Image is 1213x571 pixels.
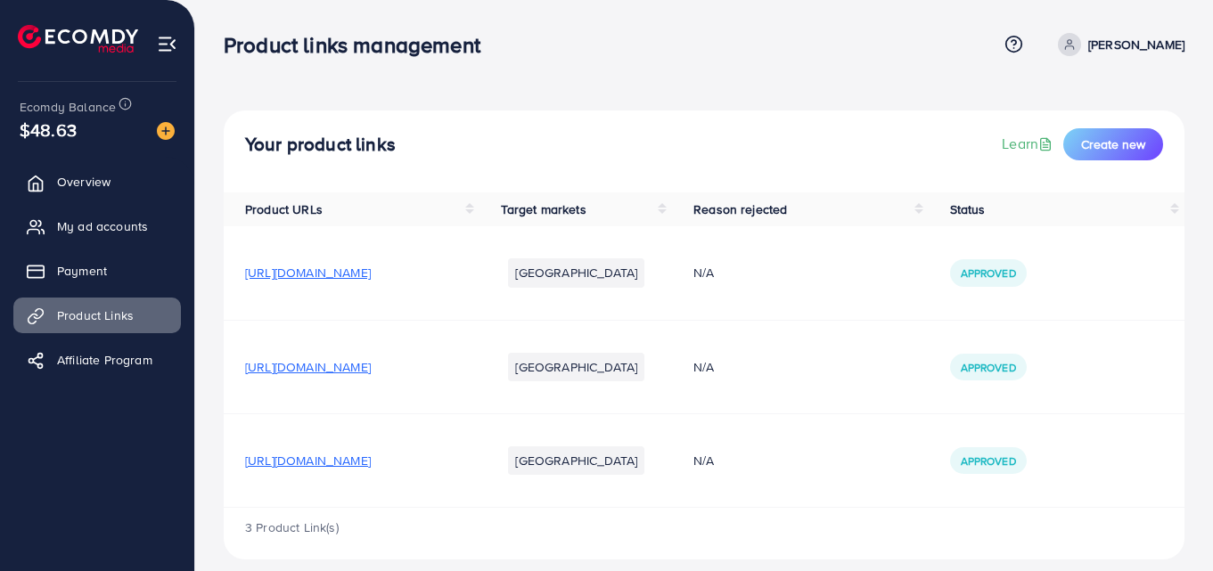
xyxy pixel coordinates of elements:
[245,358,371,376] span: [URL][DOMAIN_NAME]
[245,452,371,469] span: [URL][DOMAIN_NAME]
[1088,34,1184,55] p: [PERSON_NAME]
[961,265,1016,281] span: Approved
[1002,134,1056,154] a: Learn
[501,200,586,218] span: Target markets
[13,208,181,244] a: My ad accounts
[245,200,323,218] span: Product URLs
[961,360,1016,375] span: Approved
[245,134,396,156] h4: Your product links
[508,258,644,287] li: [GEOGRAPHIC_DATA]
[18,25,138,53] img: logo
[57,351,152,369] span: Affiliate Program
[157,122,175,140] img: image
[508,353,644,381] li: [GEOGRAPHIC_DATA]
[961,453,1016,469] span: Approved
[57,306,134,324] span: Product Links
[1063,128,1163,160] button: Create new
[13,253,181,289] a: Payment
[245,264,371,281] span: [URL][DOMAIN_NAME]
[693,358,714,376] span: N/A
[693,200,787,218] span: Reason rejected
[13,298,181,333] a: Product Links
[1081,135,1145,153] span: Create new
[13,342,181,378] a: Affiliate Program
[1051,33,1184,56] a: [PERSON_NAME]
[57,173,111,191] span: Overview
[224,32,495,58] h3: Product links management
[20,98,116,116] span: Ecomdy Balance
[57,262,107,280] span: Payment
[693,452,714,469] span: N/A
[245,518,339,536] span: 3 Product Link(s)
[1137,491,1200,558] iframe: Chat
[157,34,177,54] img: menu
[20,117,77,143] span: $48.63
[950,200,986,218] span: Status
[508,446,644,475] li: [GEOGRAPHIC_DATA]
[57,217,148,235] span: My ad accounts
[693,264,714,281] span: N/A
[13,164,181,200] a: Overview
